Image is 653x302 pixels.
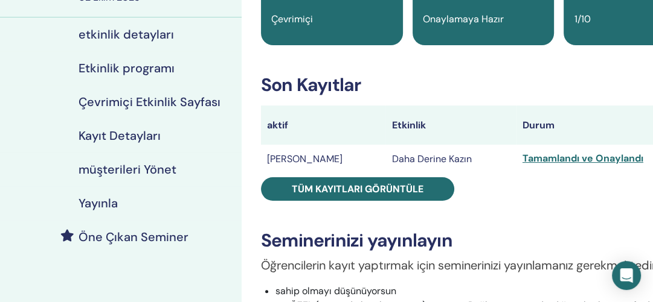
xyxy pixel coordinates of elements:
[275,285,396,297] font: sahip olmayı düşünüyorsun
[261,177,454,201] a: Tüm kayıtları görüntüle
[79,27,174,42] font: etkinlik detayları
[391,153,471,165] font: Daha Derine Kazın
[261,228,452,252] font: Seminerinizi yayınlayın
[79,195,118,211] font: Yayınla
[79,128,161,143] font: Kayıt Detayları
[271,13,313,25] font: Çevrimiçi
[523,119,555,131] font: Durum
[79,229,188,245] font: Öne Çıkan Seminer
[391,119,425,131] font: Etkinlik
[612,261,641,290] div: Intercom Messenger'ı açın
[267,153,343,165] font: [PERSON_NAME]
[79,162,176,177] font: müşterileri Yönet
[523,152,643,165] font: Tamamlandı ve Onaylandı
[574,13,590,25] font: 1/10
[292,183,423,195] font: Tüm kayıtları görüntüle
[261,73,361,96] font: Son Kayıtlar
[267,119,288,131] font: aktif
[79,60,175,76] font: Etkinlik programı
[79,94,220,110] font: Çevrimiçi Etkinlik Sayfası
[423,13,504,25] font: Onaylamaya Hazır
